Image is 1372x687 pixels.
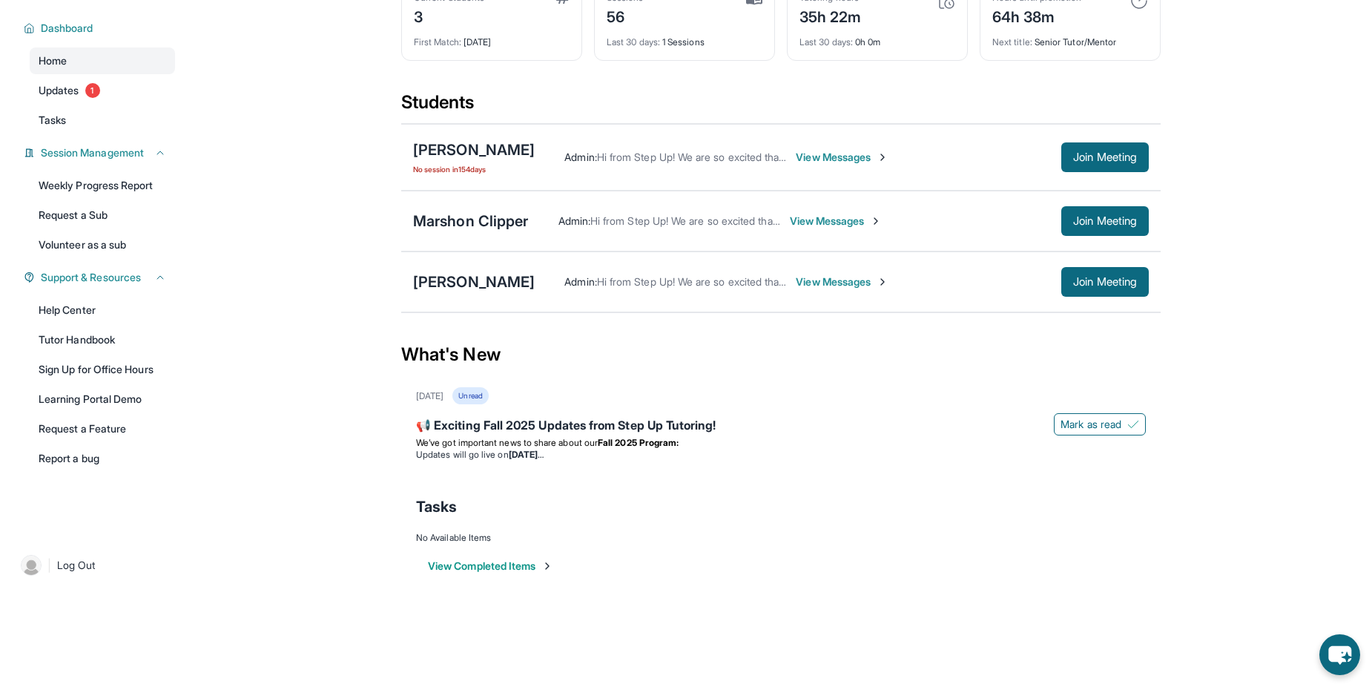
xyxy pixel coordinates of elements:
[1061,267,1149,297] button: Join Meeting
[416,532,1146,544] div: No Available Items
[416,437,598,448] span: We’ve got important news to share about our
[15,549,175,582] a: |Log Out
[30,202,175,229] a: Request a Sub
[1073,153,1137,162] span: Join Meeting
[1054,413,1146,435] button: Mark as read
[39,83,79,98] span: Updates
[30,231,175,258] a: Volunteer as a sub
[1061,206,1149,236] button: Join Meeting
[416,449,1146,461] li: Updates will go live on
[47,556,51,574] span: |
[799,27,955,48] div: 0h 0m
[413,139,535,160] div: [PERSON_NAME]
[1319,634,1360,675] button: chat-button
[564,151,596,163] span: Admin :
[1127,418,1139,430] img: Mark as read
[796,150,888,165] span: View Messages
[1073,277,1137,286] span: Join Meeting
[509,449,544,460] strong: [DATE]
[30,47,175,74] a: Home
[30,415,175,442] a: Request a Feature
[41,270,141,285] span: Support & Resources
[401,91,1161,123] div: Students
[607,36,660,47] span: Last 30 days :
[1073,217,1137,226] span: Join Meeting
[992,36,1032,47] span: Next title :
[30,386,175,412] a: Learning Portal Demo
[30,77,175,104] a: Updates1
[414,27,570,48] div: [DATE]
[41,145,144,160] span: Session Management
[558,214,590,227] span: Admin :
[35,21,166,36] button: Dashboard
[30,107,175,134] a: Tasks
[799,4,862,27] div: 35h 22m
[39,113,66,128] span: Tasks
[590,214,1349,227] span: Hi from Step Up! We are so excited that you are matched with one another. Please use this space t...
[414,36,461,47] span: First Match :
[790,214,883,229] span: View Messages
[30,297,175,323] a: Help Center
[428,559,553,573] button: View Completed Items
[877,151,888,163] img: Chevron-Right
[992,27,1148,48] div: Senior Tutor/Mentor
[992,4,1081,27] div: 64h 38m
[413,211,529,231] div: Marshon Clipper
[1061,142,1149,172] button: Join Meeting
[21,555,42,576] img: user-img
[416,390,443,402] div: [DATE]
[597,151,1356,163] span: Hi from Step Up! We are so excited that you are matched with one another. Please use this space t...
[416,496,457,517] span: Tasks
[796,275,888,289] span: View Messages
[870,215,882,227] img: Chevron-Right
[598,437,679,448] strong: Fall 2025 Program:
[877,276,888,288] img: Chevron-Right
[413,163,535,175] span: No session in 154 days
[401,322,1161,387] div: What's New
[39,53,67,68] span: Home
[41,21,93,36] span: Dashboard
[30,356,175,383] a: Sign Up for Office Hours
[414,4,484,27] div: 3
[57,558,96,573] span: Log Out
[564,275,596,288] span: Admin :
[85,83,100,98] span: 1
[799,36,853,47] span: Last 30 days :
[416,416,1146,437] div: 📢 Exciting Fall 2025 Updates from Step Up Tutoring!
[30,445,175,472] a: Report a bug
[1061,417,1121,432] span: Mark as read
[607,27,762,48] div: 1 Sessions
[452,387,488,404] div: Unread
[35,270,166,285] button: Support & Resources
[607,4,644,27] div: 56
[35,145,166,160] button: Session Management
[413,272,535,292] div: [PERSON_NAME]
[30,326,175,353] a: Tutor Handbook
[30,172,175,199] a: Weekly Progress Report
